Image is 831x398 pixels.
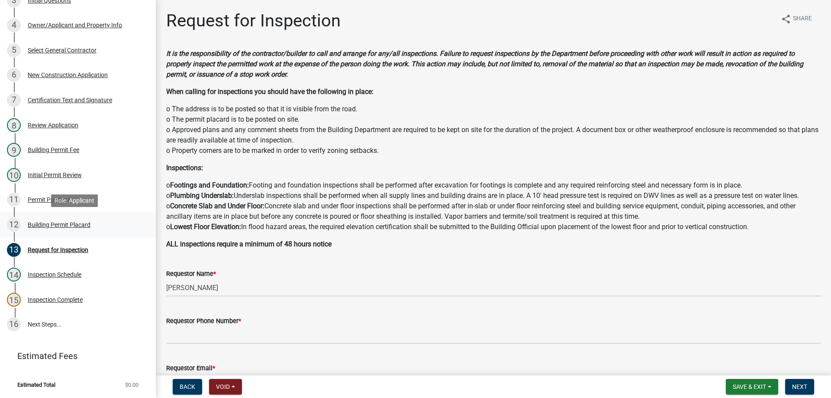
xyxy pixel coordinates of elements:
[209,379,242,395] button: Void
[7,68,21,82] div: 6
[166,164,203,172] strong: Inspections:
[7,293,21,307] div: 15
[726,379,778,395] button: Save & Exit
[180,383,195,390] span: Back
[166,49,803,78] strong: It is the responsibility of the contractor/builder to call and arrange for any/all inspections. F...
[28,97,112,103] div: Certification Text and Signature
[7,168,21,182] div: 10
[51,194,98,207] div: Role: Applicant
[28,122,78,128] div: Review Application
[7,18,21,32] div: 4
[733,383,766,390] span: Save & Exit
[28,297,83,303] div: Inspection Complete
[781,14,791,24] i: share
[125,382,138,388] span: $0.00
[28,222,90,228] div: Building Permit Placard
[7,118,21,132] div: 8
[170,223,241,231] strong: Lowest Floor Elevation:
[793,14,812,24] span: Share
[7,317,21,331] div: 16
[166,10,341,31] h1: Request for Inspection
[28,272,81,278] div: Inspection Schedule
[17,382,55,388] span: Estimated Total
[28,247,88,253] div: Request for Inspection
[785,379,814,395] button: Next
[7,218,21,232] div: 12
[166,240,332,248] strong: ALL inspections require a minimum of 48 hours notice
[28,22,122,28] div: Owner/Applicant and Property Info
[166,318,241,324] label: Requestor Phone Number
[7,243,21,257] div: 13
[166,104,821,156] p: o The address is to be posted so that it is visible from the road. o The permit placard is to be ...
[170,191,234,200] strong: Plumbing Underslab:
[7,43,21,57] div: 5
[28,172,82,178] div: Initial Permit Review
[166,366,215,372] label: Requestor Email
[28,147,79,153] div: Building Permit Fee
[170,202,264,210] strong: Concrete Slab and Under Floor:
[28,72,108,78] div: New Construction Application
[7,268,21,282] div: 14
[170,181,249,189] strong: Footings and Foundation:
[166,180,821,232] p: o Footing and foundation inspections shall be performed after excavation for footings is complete...
[28,197,71,203] div: Permit Payment
[792,383,807,390] span: Next
[7,347,142,365] a: Estimated Fees
[216,383,230,390] span: Void
[7,93,21,107] div: 7
[7,193,21,207] div: 11
[774,10,819,27] button: shareShare
[173,379,202,395] button: Back
[166,87,374,96] strong: When calling for inspections you should have the following in place:
[28,47,97,53] div: Select General Contractor
[166,271,216,277] label: Requestor Name
[7,143,21,157] div: 9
